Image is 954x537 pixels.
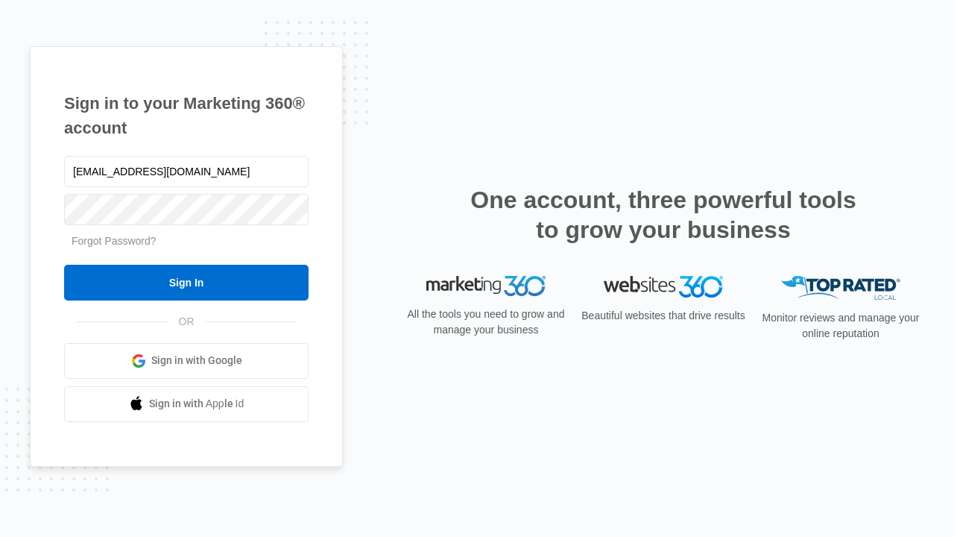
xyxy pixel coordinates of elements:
[604,276,723,298] img: Websites 360
[757,310,924,342] p: Monitor reviews and manage your online reputation
[466,185,861,245] h2: One account, three powerful tools to grow your business
[168,314,205,330] span: OR
[151,353,242,368] span: Sign in with Google
[64,265,309,301] input: Sign In
[72,235,157,247] a: Forgot Password?
[580,308,747,324] p: Beautiful websites that drive results
[64,343,309,379] a: Sign in with Google
[781,276,900,301] img: Top Rated Local
[402,307,569,338] p: All the tools you need to grow and manage your business
[64,156,309,187] input: Email
[64,91,309,140] h1: Sign in to your Marketing 360® account
[149,396,244,412] span: Sign in with Apple Id
[64,386,309,422] a: Sign in with Apple Id
[426,276,546,297] img: Marketing 360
